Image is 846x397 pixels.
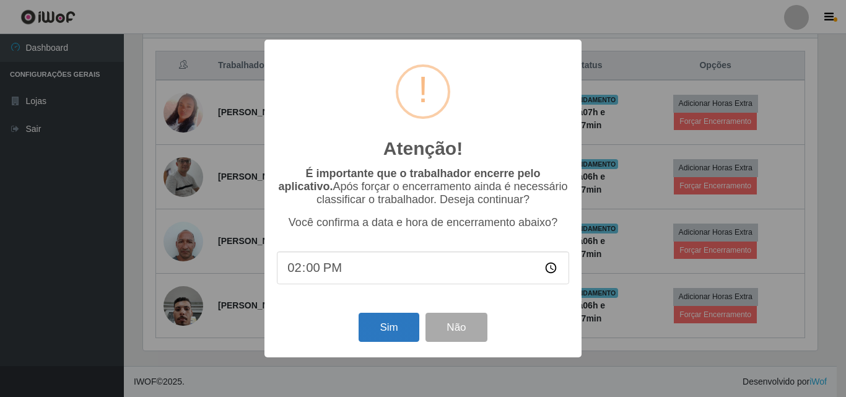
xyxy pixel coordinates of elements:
[277,216,569,229] p: Você confirma a data e hora de encerramento abaixo?
[383,137,463,160] h2: Atenção!
[425,313,487,342] button: Não
[277,167,569,206] p: Após forçar o encerramento ainda é necessário classificar o trabalhador. Deseja continuar?
[359,313,419,342] button: Sim
[278,167,540,193] b: É importante que o trabalhador encerre pelo aplicativo.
